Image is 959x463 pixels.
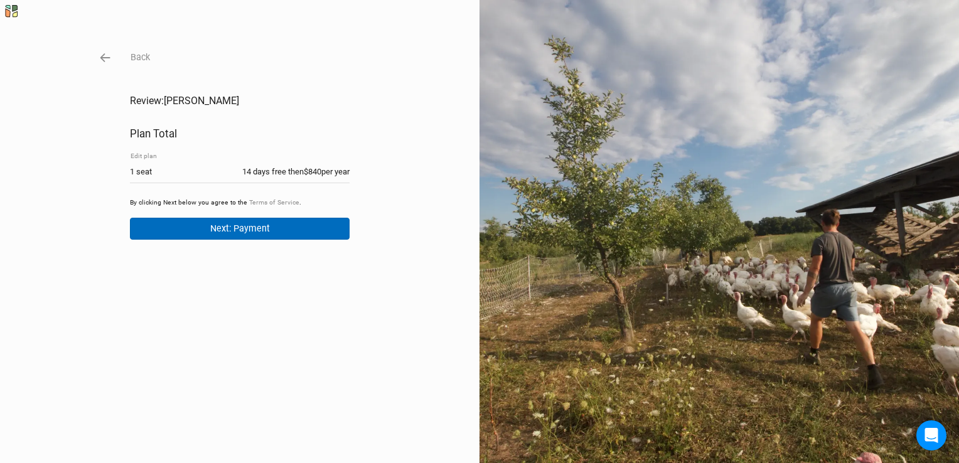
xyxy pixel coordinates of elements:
div: 14 days free then $840 per year [242,166,350,178]
button: Back [130,50,151,65]
button: Next: Payment [130,218,350,240]
h1: Review: [PERSON_NAME] [130,95,350,107]
div: 1 seat [130,166,152,178]
div: Open Intercom Messenger [916,420,946,450]
p: By clicking Next below you agree to the . [130,198,350,208]
a: Terms of Service [249,198,299,206]
h2: Plan Total [130,127,350,140]
button: Edit plan [130,151,158,162]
